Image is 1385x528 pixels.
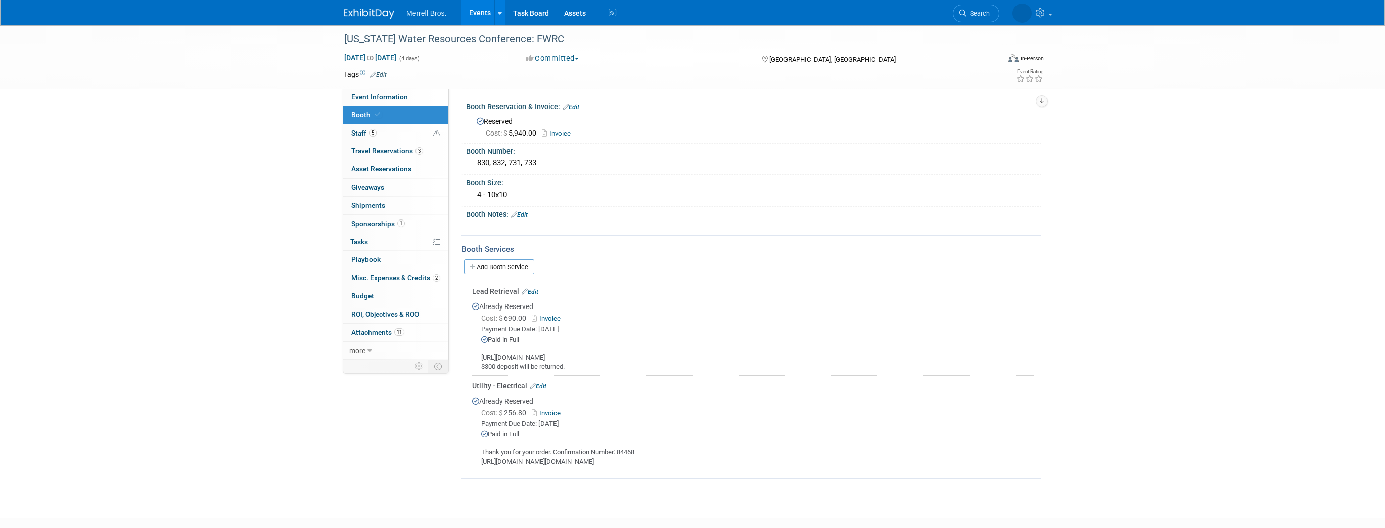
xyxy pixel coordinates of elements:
span: Misc. Expenses & Credits [351,274,440,282]
td: Tags [344,69,387,79]
a: Search [953,5,999,22]
div: 4 - 10x10 [474,187,1034,203]
a: Invoice [532,409,565,417]
div: Utility - Electrical [472,381,1034,391]
span: 690.00 [481,314,530,322]
a: Booth [343,106,448,124]
span: Giveaways [351,183,384,191]
span: Search [966,10,990,17]
span: more [349,346,365,355]
div: Payment Due Date: [DATE] [481,325,1034,334]
span: 1 [397,219,405,227]
span: [GEOGRAPHIC_DATA], [GEOGRAPHIC_DATA] [769,56,896,63]
a: Edit [530,383,546,390]
a: Edit [563,104,579,111]
span: 256.80 [481,409,530,417]
a: Playbook [343,251,448,269]
span: 11 [394,328,404,336]
span: 5,940.00 [486,129,540,137]
a: Add Booth Service [464,259,534,274]
div: Already Reserved [472,296,1034,372]
span: Sponsorships [351,219,405,228]
img: ExhibitDay [344,9,394,19]
span: 2 [433,274,440,282]
a: Invoice [542,129,576,137]
div: Paid in Full [481,335,1034,345]
div: Event Rating [1016,69,1043,74]
span: Budget [351,292,374,300]
a: Invoice [532,315,565,322]
a: Shipments [343,197,448,214]
button: Committed [523,53,583,64]
a: Edit [522,288,538,295]
div: Booth Services [461,244,1041,255]
span: Attachments [351,328,404,336]
a: more [343,342,448,360]
div: [URL][DOMAIN_NAME] $300 deposit will be returned. [472,345,1034,372]
span: Potential Scheduling Conflict -- at least one attendee is tagged in another overlapping event. [433,129,440,138]
span: ROI, Objectives & ROO [351,310,419,318]
span: to [365,54,375,62]
span: Shipments [351,201,385,209]
span: Cost: $ [481,409,504,417]
div: Reserved [474,114,1034,139]
span: Booth [351,111,382,119]
span: Event Information [351,93,408,101]
span: Staff [351,129,377,137]
a: ROI, Objectives & ROO [343,305,448,323]
span: [DATE] [DATE] [344,53,397,62]
div: Booth Number: [466,144,1041,156]
a: Giveaways [343,179,448,196]
span: Asset Reservations [351,165,411,173]
div: 830, 832, 731, 733 [474,155,1034,171]
a: Misc. Expenses & Credits2 [343,269,448,287]
div: Paid in Full [481,430,1034,439]
span: 3 [415,147,423,155]
div: In-Person [1020,55,1044,62]
a: Asset Reservations [343,160,448,178]
a: Staff5 [343,124,448,142]
td: Personalize Event Tab Strip [410,360,428,373]
span: Cost: $ [486,129,509,137]
div: Thank you for your order. Confirmation Number: 84468 [URL][DOMAIN_NAME][DOMAIN_NAME] [472,439,1034,466]
a: Travel Reservations3 [343,142,448,160]
span: Playbook [351,255,381,263]
span: Cost: $ [481,314,504,322]
div: [US_STATE] Water Resources Conference: FWRC [341,30,984,49]
div: Booth Size: [466,175,1041,188]
span: 5 [369,129,377,137]
div: Booth Notes: [466,207,1041,220]
img: Brian Hertzog [1012,4,1032,23]
span: (4 days) [398,55,420,62]
img: Format-Inperson.png [1008,54,1019,62]
div: Event Format [940,53,1044,68]
div: Booth Reservation & Invoice: [466,99,1041,112]
span: Merrell Bros. [406,9,446,17]
span: Tasks [350,238,368,246]
div: Lead Retrieval [472,286,1034,296]
a: Budget [343,287,448,305]
a: Tasks [343,233,448,251]
td: Toggle Event Tabs [428,360,449,373]
i: Booth reservation complete [375,112,380,117]
a: Event Information [343,88,448,106]
a: Attachments11 [343,324,448,341]
a: Edit [511,211,528,218]
a: Sponsorships1 [343,215,448,233]
div: Already Reserved [472,391,1034,466]
div: Payment Due Date: [DATE] [481,419,1034,429]
span: Travel Reservations [351,147,423,155]
a: Edit [370,71,387,78]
